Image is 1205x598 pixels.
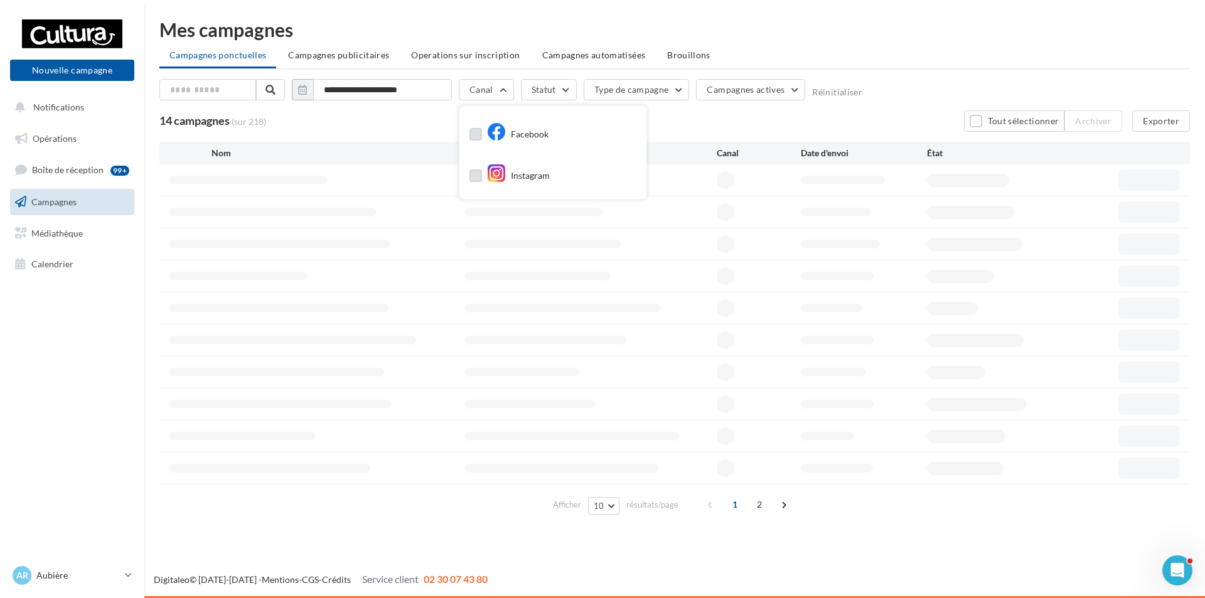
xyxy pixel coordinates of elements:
[927,147,1053,159] div: État
[8,220,137,247] a: Médiathèque
[16,569,28,582] span: Ar
[667,50,710,60] span: Brouillons
[33,133,77,144] span: Opérations
[487,167,550,186] div: Instagram
[424,573,488,585] span: 02 30 07 43 80
[801,147,927,159] div: Date d'envoi
[725,494,745,515] span: 1
[588,497,620,515] button: 10
[8,94,132,120] button: Notifications
[487,125,549,144] div: Facebook
[1064,110,1122,132] button: Archiver
[8,125,137,152] a: Opérations
[542,50,646,60] span: Campagnes automatisées
[521,79,577,100] button: Statut
[459,79,514,100] button: Canal
[812,87,862,97] button: Réinitialiser
[749,494,769,515] span: 2
[10,60,134,81] button: Nouvelle campagne
[8,189,137,215] a: Campagnes
[31,259,73,269] span: Calendrier
[626,499,678,511] span: résultats/page
[553,499,581,511] span: Afficher
[8,156,137,183] a: Boîte de réception99+
[159,114,230,127] span: 14 campagnes
[262,574,299,585] a: Mentions
[594,501,604,511] span: 10
[31,196,77,207] span: Campagnes
[154,574,190,585] a: Digitaleo
[159,20,1190,39] div: Mes campagnes
[964,110,1064,132] button: Tout sélectionner
[212,147,506,159] div: Nom
[10,563,134,587] a: Ar Aubière
[110,166,129,176] div: 99+
[36,569,120,582] p: Aubière
[8,251,137,277] a: Calendrier
[1162,555,1192,585] iframe: Intercom live chat
[322,574,351,585] a: Crédits
[1132,110,1190,132] button: Exporter
[584,79,690,100] button: Type de campagne
[33,102,84,112] span: Notifications
[717,147,801,159] div: Canal
[707,84,785,95] span: Campagnes actives
[411,50,520,60] span: Operations sur inscription
[232,115,266,128] span: (sur 218)
[362,573,419,585] span: Service client
[31,227,83,238] span: Médiathèque
[696,79,805,100] button: Campagnes actives
[154,574,488,585] span: © [DATE]-[DATE] - - -
[32,164,104,175] span: Boîte de réception
[302,574,319,585] a: CGS
[288,50,389,60] span: Campagnes publicitaires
